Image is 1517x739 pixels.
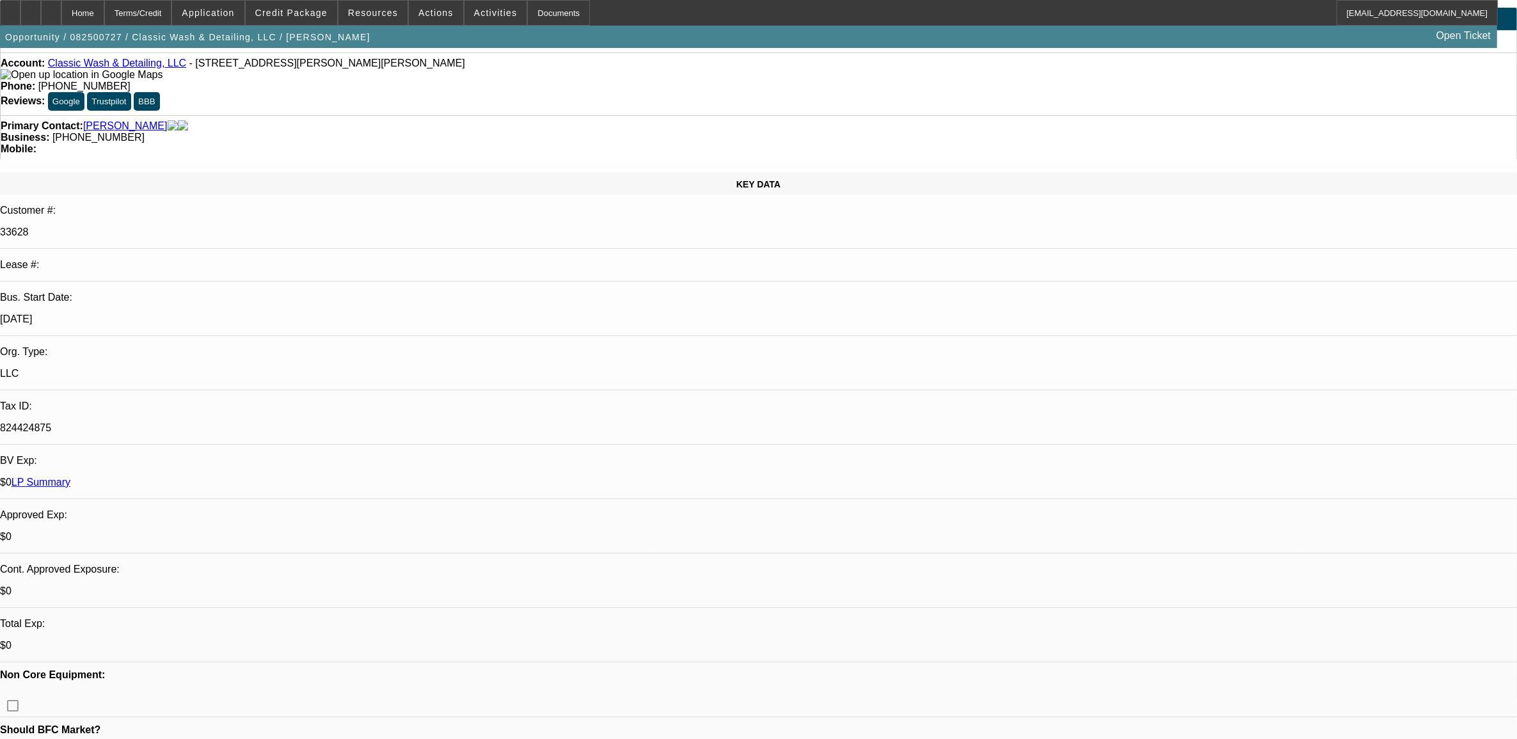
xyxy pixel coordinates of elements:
span: Credit Package [255,8,328,18]
span: [PHONE_NUMBER] [38,81,131,91]
span: [PHONE_NUMBER] [52,132,145,143]
button: Google [48,92,84,111]
button: Application [172,1,244,25]
img: Open up location in Google Maps [1,69,163,81]
button: Actions [409,1,463,25]
strong: Account: [1,58,45,68]
span: Opportunity / 082500727 / Classic Wash & Detailing, LLC / [PERSON_NAME] [5,32,370,42]
button: Activities [465,1,527,25]
a: View Google Maps [1,69,163,80]
button: Credit Package [246,1,337,25]
a: Open Ticket [1431,25,1496,47]
img: facebook-icon.png [168,120,178,132]
span: Application [182,8,234,18]
button: Trustpilot [87,92,131,111]
button: BBB [134,92,160,111]
strong: Mobile: [1,143,36,154]
strong: Phone: [1,81,35,91]
button: Resources [338,1,408,25]
img: linkedin-icon.png [178,120,188,132]
a: [PERSON_NAME] [83,120,168,132]
strong: Business: [1,132,49,143]
span: Actions [418,8,454,18]
strong: Primary Contact: [1,120,83,132]
span: KEY DATA [736,179,781,189]
span: - [STREET_ADDRESS][PERSON_NAME][PERSON_NAME] [189,58,465,68]
a: LP Summary [12,477,70,488]
strong: Reviews: [1,95,45,106]
a: Classic Wash & Detailing, LLC [48,58,186,68]
span: Resources [348,8,398,18]
span: Activities [474,8,518,18]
